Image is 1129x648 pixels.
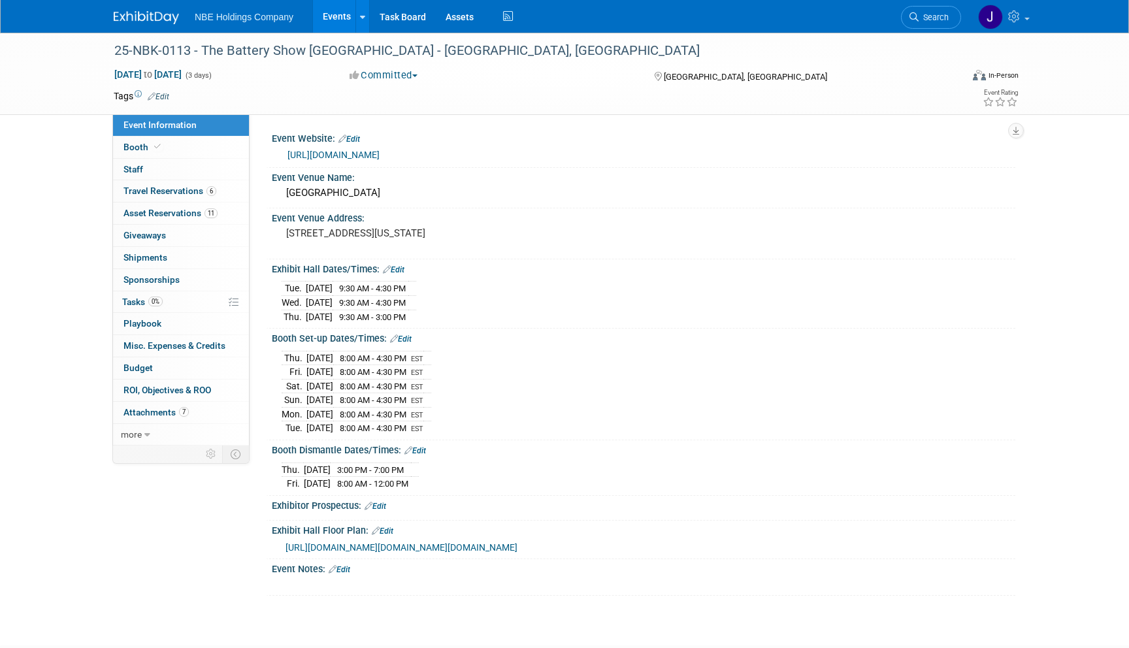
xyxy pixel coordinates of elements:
[123,120,197,130] span: Event Information
[286,542,517,553] a: [URL][DOMAIN_NAME][DOMAIN_NAME][DOMAIN_NAME]
[390,334,412,344] a: Edit
[113,159,249,180] a: Staff
[113,424,249,445] a: more
[287,150,380,160] a: [URL][DOMAIN_NAME]
[404,446,426,455] a: Edit
[272,521,1015,538] div: Exhibit Hall Floor Plan:
[411,397,423,405] span: EST
[142,69,154,80] span: to
[272,559,1015,576] div: Event Notes:
[114,89,169,103] td: Tags
[340,395,406,405] span: 8:00 AM - 4:30 PM
[205,208,218,218] span: 11
[973,70,986,80] img: Format-Inperson.png
[114,69,182,80] span: [DATE] [DATE]
[372,526,393,536] a: Edit
[123,340,225,351] span: Misc. Expenses & Credits
[988,71,1019,80] div: In-Person
[123,230,166,240] span: Giveaways
[123,385,211,395] span: ROI, Objectives & ROO
[983,89,1018,96] div: Event Rating
[110,39,941,63] div: 25-NBK-0113 - The Battery Show [GEOGRAPHIC_DATA] - [GEOGRAPHIC_DATA], [GEOGRAPHIC_DATA]
[113,380,249,401] a: ROI, Objectives & ROO
[282,379,306,393] td: Sat.
[306,310,333,323] td: [DATE]
[411,368,423,377] span: EST
[339,312,406,322] span: 9:30 AM - 3:00 PM
[113,202,249,224] a: Asset Reservations11
[282,296,306,310] td: Wed.
[306,351,333,365] td: [DATE]
[114,11,179,24] img: ExhibitDay
[195,12,293,22] span: NBE Holdings Company
[345,69,423,82] button: Committed
[272,329,1015,346] div: Booth Set-up Dates/Times:
[978,5,1003,29] img: John Vargo
[340,381,406,391] span: 8:00 AM - 4:30 PM
[282,365,306,380] td: Fri.
[340,353,406,363] span: 8:00 AM - 4:30 PM
[113,225,249,246] a: Giveaways
[329,565,350,574] a: Edit
[282,421,306,435] td: Tue.
[123,363,153,373] span: Budget
[411,411,423,419] span: EST
[306,407,333,421] td: [DATE]
[154,143,161,150] i: Booth reservation complete
[282,407,306,421] td: Mon.
[272,496,1015,513] div: Exhibitor Prospectus:
[113,247,249,268] a: Shipments
[306,421,333,435] td: [DATE]
[337,465,404,475] span: 3:00 PM - 7:00 PM
[113,137,249,158] a: Booth
[123,407,189,417] span: Attachments
[184,71,212,80] span: (3 days)
[113,291,249,313] a: Tasks0%
[113,402,249,423] a: Attachments7
[113,180,249,202] a: Travel Reservations6
[282,477,304,491] td: Fri.
[339,298,406,308] span: 9:30 AM - 4:30 PM
[306,282,333,296] td: [DATE]
[340,367,406,377] span: 8:00 AM - 4:30 PM
[200,445,223,462] td: Personalize Event Tab Strip
[411,425,423,433] span: EST
[113,114,249,136] a: Event Information
[272,259,1015,276] div: Exhibit Hall Dates/Times:
[148,297,163,306] span: 0%
[123,318,161,329] span: Playbook
[272,208,1015,225] div: Event Venue Address:
[123,208,218,218] span: Asset Reservations
[304,477,331,491] td: [DATE]
[383,265,404,274] a: Edit
[123,274,180,285] span: Sponsorships
[272,440,1015,457] div: Booth Dismantle Dates/Times:
[304,462,331,477] td: [DATE]
[113,313,249,334] a: Playbook
[148,92,169,101] a: Edit
[123,186,216,196] span: Travel Reservations
[340,410,406,419] span: 8:00 AM - 4:30 PM
[123,142,163,152] span: Booth
[411,383,423,391] span: EST
[122,297,163,307] span: Tasks
[282,462,304,477] td: Thu.
[919,12,949,22] span: Search
[272,129,1015,146] div: Event Website:
[306,379,333,393] td: [DATE]
[306,393,333,408] td: [DATE]
[340,423,406,433] span: 8:00 AM - 4:30 PM
[286,227,567,239] pre: [STREET_ADDRESS][US_STATE]
[664,72,827,82] span: [GEOGRAPHIC_DATA], [GEOGRAPHIC_DATA]
[337,479,408,489] span: 8:00 AM - 12:00 PM
[282,351,306,365] td: Thu.
[282,183,1006,203] div: [GEOGRAPHIC_DATA]
[365,502,386,511] a: Edit
[411,355,423,363] span: EST
[113,269,249,291] a: Sponsorships
[113,335,249,357] a: Misc. Expenses & Credits
[272,168,1015,184] div: Event Venue Name:
[223,445,250,462] td: Toggle Event Tabs
[179,407,189,417] span: 7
